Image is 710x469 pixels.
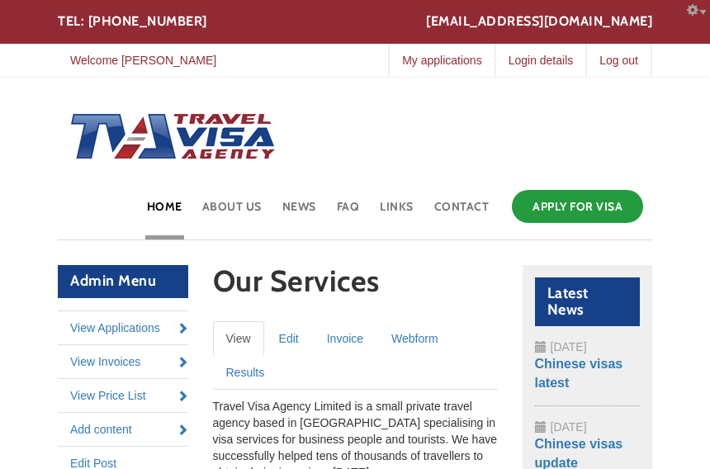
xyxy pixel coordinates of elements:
[58,345,188,378] a: View Invoices
[201,186,263,239] a: About Us
[585,44,651,77] a: Log out
[551,340,587,353] span: [DATE]
[58,12,652,31] div: TEL: [PHONE_NUMBER]
[683,2,706,17] a: Configure
[378,186,415,239] a: Links
[58,265,188,298] h2: Admin Menu
[145,186,184,239] a: Home
[314,321,376,356] a: Invoice
[266,321,312,356] a: Edit
[213,321,264,356] a: View
[551,420,587,433] span: [DATE]
[426,12,652,31] a: [EMAIL_ADDRESS][DOMAIN_NAME]
[58,413,188,446] a: Add content
[335,186,362,239] a: FAQ
[388,44,495,77] a: My applications
[58,44,229,77] a: Welcome [PERSON_NAME]
[433,186,491,239] a: Contact
[378,321,452,356] a: Webform
[58,311,188,344] a: View Applications
[495,44,586,77] a: Login details
[512,190,643,223] a: Apply for Visa
[58,97,277,179] img: Home
[281,186,318,239] a: News
[213,355,278,390] a: Results
[213,265,498,306] h1: Our Services
[58,379,188,412] a: View Price List
[535,277,641,327] h2: Latest News
[535,357,623,390] a: Chinese visas latest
